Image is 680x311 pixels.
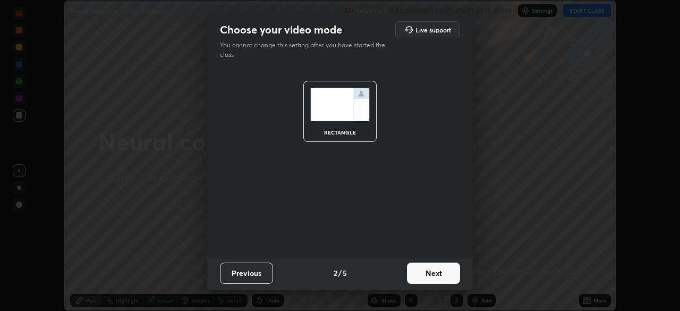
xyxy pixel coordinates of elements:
[338,267,342,279] h4: /
[415,27,451,33] h5: Live support
[319,130,361,135] div: rectangle
[407,263,460,284] button: Next
[220,40,392,60] p: You cannot change this setting after you have started the class
[220,263,273,284] button: Previous
[220,23,342,37] h2: Choose your video mode
[343,267,347,279] h4: 5
[334,267,337,279] h4: 2
[310,88,370,121] img: normalScreenIcon.ae25ed63.svg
